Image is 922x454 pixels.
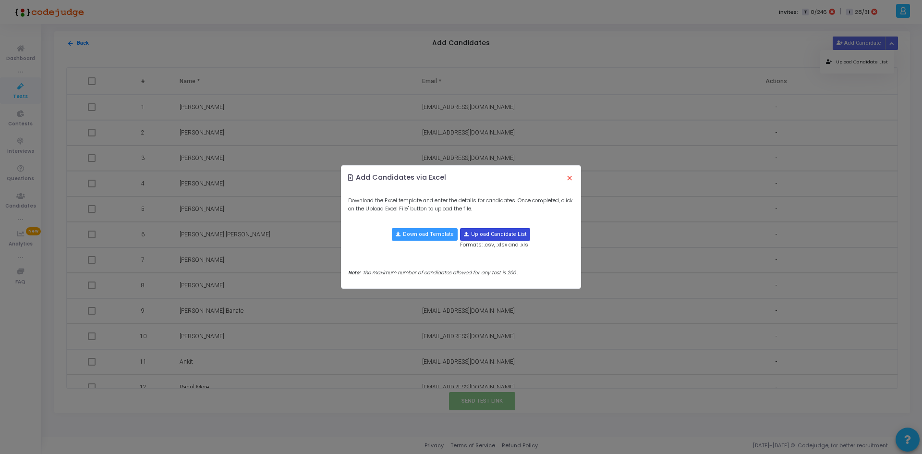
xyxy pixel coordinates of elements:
[363,269,518,276] span: The maximum number of candidates allowed for any test is 200 .
[460,228,530,249] div: Formats: .csv, .xlsx and .xls
[392,228,458,241] button: Download Template
[348,196,574,212] p: Download the Excel template and enter the details for candidates. Once completed, click on the Up...
[348,269,360,276] span: Note:
[460,228,530,241] button: Upload Candidate List
[559,167,580,188] button: Close
[348,172,447,183] h4: Add Candidates via Excel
